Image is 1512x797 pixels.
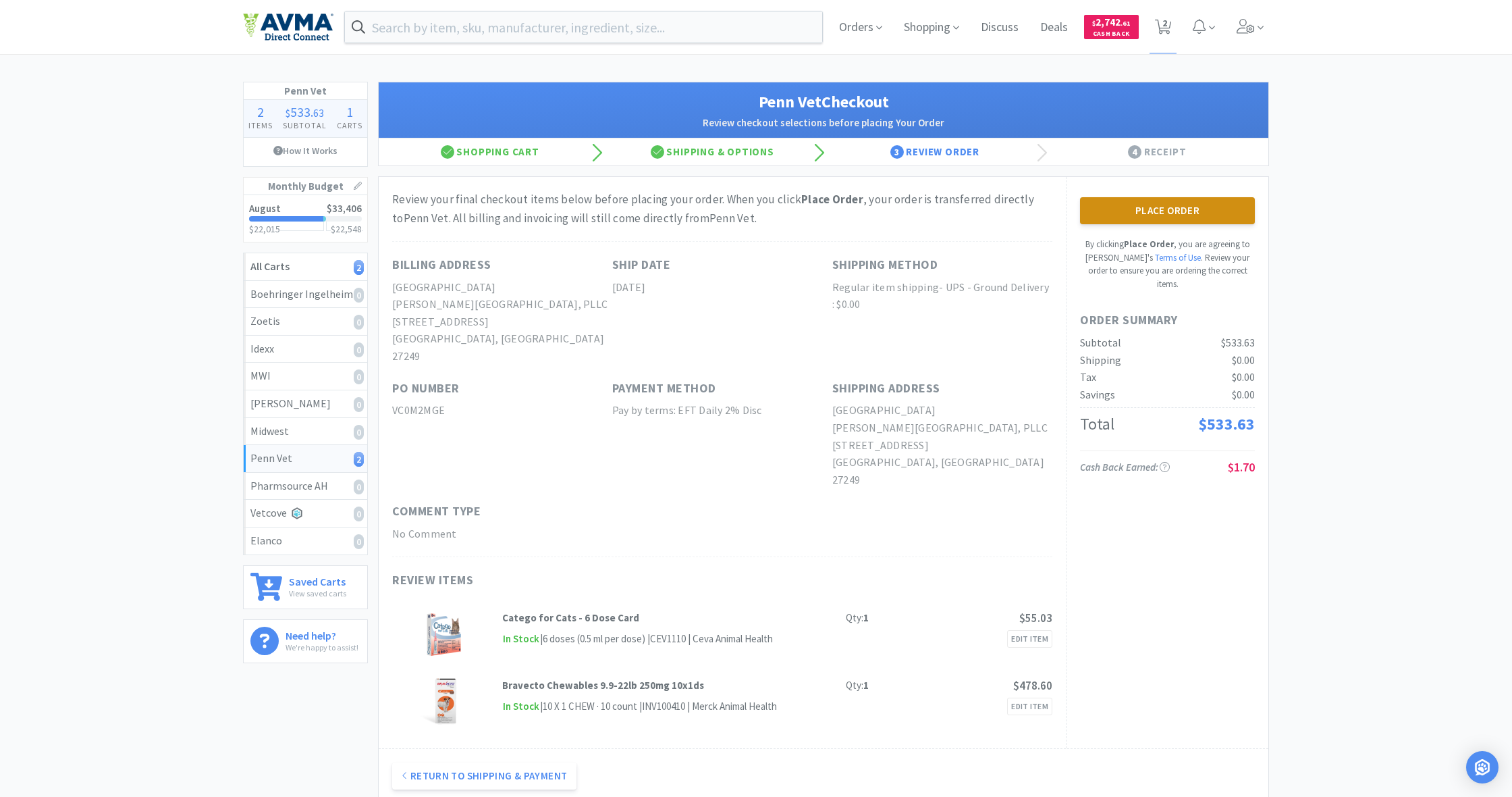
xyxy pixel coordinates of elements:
h2: [DATE] [612,279,832,297]
h2: Review checkout selections before placing Your Order [392,115,1255,131]
a: 2 [1150,23,1177,35]
a: How It Works [244,138,367,163]
strong: 1 [863,611,869,624]
div: Penn Vet [250,450,360,467]
h2: [STREET_ADDRESS] [392,313,612,331]
h1: Penn Vet Checkout [392,89,1255,115]
div: Open Intercom Messenger [1466,751,1498,783]
i: 0 [354,342,364,357]
span: 63 [313,106,324,120]
h1: Shipping Method [832,255,938,275]
span: $ [1092,19,1096,28]
div: | CEV1110 | Ceva Animal Health [645,631,773,647]
strong: Place Order [801,192,863,207]
span: Cash Back Earned : [1080,461,1170,473]
a: Zoetis0 [244,308,367,336]
div: | INV100410 | Merck Animal Health [637,698,777,715]
a: Elanco0 [244,528,367,555]
strong: Catego for Cats - 6 Dose Card [502,611,639,624]
h6: Need help? [286,627,358,641]
a: Edit Item [1007,698,1052,715]
h1: Review Items [392,571,797,590]
h2: [GEOGRAPHIC_DATA], [GEOGRAPHIC_DATA] 27249 [832,454,1052,488]
a: All Carts2 [244,253,367,281]
span: $22,015 [249,223,280,235]
a: Deals [1035,22,1073,34]
img: 97633b2063114c728307743bbef20661_201716.png [420,610,467,657]
strong: Bravecto Chewables 9.9-22lb 250mg 10x1ds [502,679,704,692]
h1: Billing Address [392,255,491,275]
a: Saved CartsView saved carts [243,565,368,609]
i: 0 [354,425,364,440]
strong: Place Order [1124,238,1174,250]
h1: Penn Vet [244,82,367,100]
span: In Stock [502,631,540,648]
h2: [GEOGRAPHIC_DATA] [832,402,1052,419]
a: Idexx0 [244,336,367,363]
span: $0.00 [1232,353,1255,367]
strong: 1 [863,679,869,692]
button: Place Order [1080,197,1255,224]
span: . 61 [1120,19,1131,28]
div: [PERSON_NAME] [250,395,360,413]
div: Shipping & Options [601,138,824,165]
img: e4c00f545160435fa7a633a2128e425b_158496.png [420,677,467,725]
img: e4e33dab9f054f5782a47901c742baa9_102.png [243,13,333,41]
h2: [GEOGRAPHIC_DATA] [392,279,612,297]
div: Savings [1080,386,1115,404]
h2: [PERSON_NAME][GEOGRAPHIC_DATA], PLLC [832,419,1052,437]
h3: $ [331,224,362,234]
div: Subtotal [1080,334,1121,352]
div: Review Order [823,138,1046,165]
h2: [GEOGRAPHIC_DATA], [GEOGRAPHIC_DATA] 27249 [392,330,612,365]
div: Zoetis [250,313,360,330]
a: Terms of Use [1155,252,1201,263]
h1: Payment Method [612,379,716,398]
i: 0 [354,397,364,412]
div: Review your final checkout items below before placing your order. When you click , your order is ... [392,190,1052,227]
a: MWI0 [244,363,367,390]
span: $1.70 [1228,459,1255,475]
input: Search by item, sku, manufacturer, ingredient, size... [345,11,822,43]
h4: Items [244,119,278,132]
h1: Monthly Budget [244,178,367,195]
span: $33,406 [327,202,362,215]
i: 2 [354,452,364,467]
h2: Pay by terms: EFT Daily 2% Disc [612,402,832,419]
p: View saved carts [289,587,346,600]
i: 0 [354,507,364,521]
h1: Comment Type [392,502,481,521]
h2: [PERSON_NAME][GEOGRAPHIC_DATA], PLLC [392,296,612,313]
i: 2 [354,260,364,275]
span: 3 [890,145,904,159]
h1: Ship Date [612,255,671,275]
h4: Carts [331,119,367,132]
h1: Order Summary [1080,311,1255,330]
a: Penn Vet2 [244,445,367,473]
p: We're happy to assist! [286,641,358,654]
i: 0 [354,288,364,303]
div: Pharmsource AH [250,478,360,495]
span: $ [286,106,290,120]
div: Elanco [250,532,360,550]
div: MWI [250,367,360,385]
h4: Subtotal [278,119,332,132]
a: Discuss [975,22,1024,34]
span: $533.63 [1221,336,1255,349]
i: 0 [354,534,364,549]
span: $533.63 [1198,413,1255,434]
strong: All Carts [250,259,290,273]
span: Cash Back [1092,30,1131,39]
div: Shopping Cart [379,138,601,165]
div: Qty: [846,677,869,694]
div: Tax [1080,369,1096,386]
h2: [STREET_ADDRESS] [832,437,1052,455]
span: 533 [290,103,310,120]
a: Edit Item [1007,630,1052,648]
div: Midwest [250,423,360,440]
i: 0 [354,369,364,384]
span: 2 [257,103,264,120]
a: Vetcove0 [244,500,367,528]
span: $55.03 [1019,611,1052,625]
div: Shipping [1080,352,1121,369]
